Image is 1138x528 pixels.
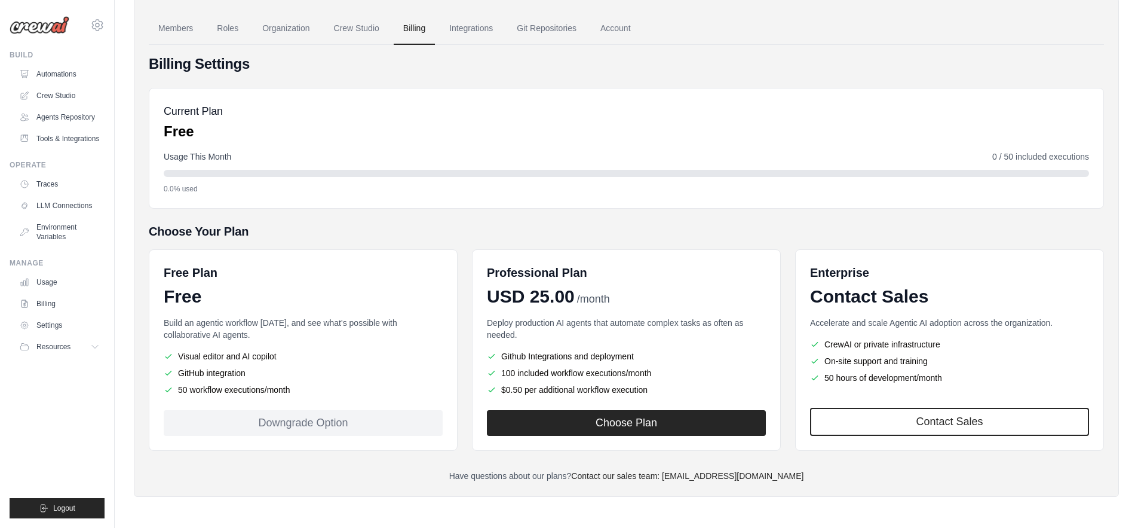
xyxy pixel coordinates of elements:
a: Billing [14,294,105,313]
p: Free [164,122,223,141]
a: Automations [14,65,105,84]
div: Build [10,50,105,60]
h6: Professional Plan [487,264,587,281]
li: On-site support and training [810,355,1089,367]
p: Have questions about our plans? [149,470,1104,482]
li: 100 included workflow executions/month [487,367,766,379]
a: Agents Repository [14,108,105,127]
a: Roles [207,13,248,45]
li: $0.50 per additional workflow execution [487,384,766,396]
span: 0 / 50 included executions [992,151,1089,163]
li: GitHub integration [164,367,443,379]
span: /month [577,291,610,307]
li: 50 workflow executions/month [164,384,443,396]
img: Logo [10,16,69,34]
div: Downgrade Option [164,410,443,436]
a: Billing [394,13,435,45]
div: Free [164,286,443,307]
a: Crew Studio [324,13,389,45]
span: Usage This Month [164,151,231,163]
h5: Choose Your Plan [149,223,1104,240]
a: Integrations [440,13,502,45]
span: USD 25.00 [487,286,575,307]
p: Accelerate and scale Agentic AI adoption across the organization. [810,317,1089,329]
h6: Free Plan [164,264,217,281]
div: Contact Sales [810,286,1089,307]
li: 50 hours of development/month [810,372,1089,384]
div: Manage [10,258,105,268]
li: CrewAI or private infrastructure [810,338,1089,350]
p: Deploy production AI agents that automate complex tasks as often as needed. [487,317,766,341]
a: Git Repositories [507,13,586,45]
li: Visual editor and AI copilot [164,350,443,362]
span: Resources [36,342,70,352]
span: 0.0% used [164,184,198,194]
h6: Enterprise [810,264,1089,281]
div: Operate [10,160,105,170]
a: Tools & Integrations [14,129,105,148]
a: Members [149,13,203,45]
button: Resources [14,337,105,356]
span: Logout [53,503,75,513]
a: Traces [14,175,105,194]
button: Logout [10,498,105,518]
a: Settings [14,316,105,335]
a: Contact our sales team: [EMAIL_ADDRESS][DOMAIN_NAME] [571,471,803,481]
a: Organization [253,13,319,45]
li: Github Integrations and deployment [487,350,766,362]
a: Environment Variables [14,218,105,246]
a: LLM Connections [14,196,105,215]
p: Build an agentic workflow [DATE], and see what's possible with collaborative AI agents. [164,317,443,341]
h5: Current Plan [164,103,223,120]
a: Crew Studio [14,86,105,105]
h4: Billing Settings [149,54,1104,74]
a: Contact Sales [810,408,1089,436]
a: Usage [14,273,105,292]
a: Account [591,13,640,45]
button: Choose Plan [487,410,766,436]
